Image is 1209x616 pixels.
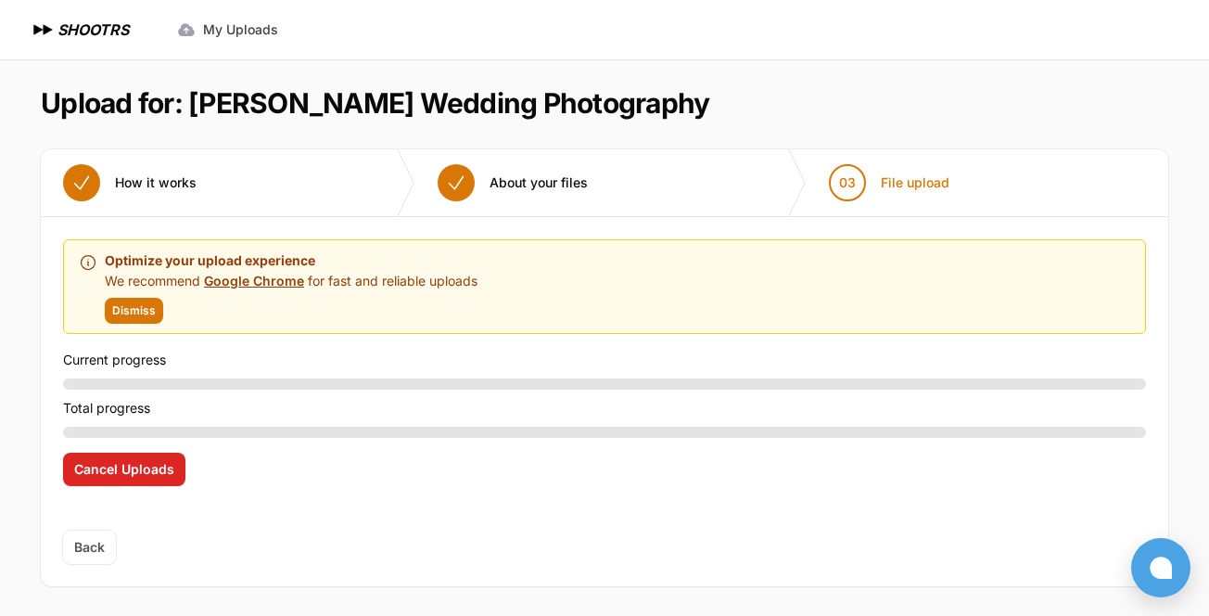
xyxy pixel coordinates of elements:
[105,272,477,290] p: We recommend for fast and reliable uploads
[112,303,156,318] span: Dismiss
[57,19,129,41] h1: SHOOTRS
[63,453,185,486] button: Cancel Uploads
[204,273,304,289] a: Google Chrome
[1131,538,1190,597] button: Open chat window
[415,149,610,216] button: About your files
[41,86,709,120] h1: Upload for: [PERSON_NAME] Wedding Photography
[490,173,588,192] span: About your files
[105,250,477,272] p: Optimize your upload experience
[30,19,129,41] a: SHOOTRS SHOOTRS
[63,397,1146,419] p: Total progress
[166,13,289,46] a: My Uploads
[807,149,972,216] button: 03 File upload
[115,173,197,192] span: How it works
[105,298,163,324] button: Dismiss
[203,20,278,39] span: My Uploads
[839,173,856,192] span: 03
[30,19,57,41] img: SHOOTRS
[881,173,949,192] span: File upload
[41,149,219,216] button: How it works
[63,349,1146,371] p: Current progress
[74,460,174,479] span: Cancel Uploads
